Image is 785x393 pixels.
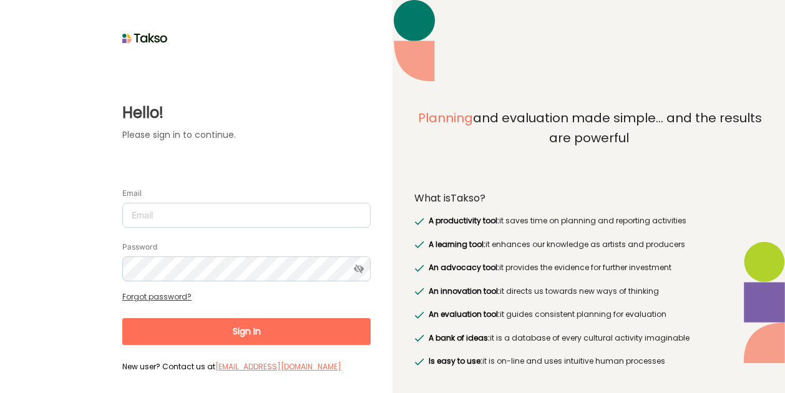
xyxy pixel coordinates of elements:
[215,361,341,373] label: [EMAIL_ADDRESS][DOMAIN_NAME]
[414,358,424,366] img: greenRight
[426,238,685,251] label: it enhances our knowledge as artists and producers
[429,332,490,343] span: A bank of ideas:
[429,239,485,250] span: A learning tool:
[418,109,473,127] span: Planning
[122,291,192,302] a: Forgot password?
[122,188,142,198] label: Email
[122,102,371,124] label: Hello!
[429,286,500,296] span: An innovation tool:
[429,309,500,319] span: An evaluation tool:
[122,318,371,345] button: Sign In
[122,361,371,372] label: New user? Contact us at
[429,215,499,226] span: A productivity tool:
[426,215,686,227] label: it saves time on planning and reporting activities
[426,308,666,321] label: it guides consistent planning for evaluation
[414,288,424,295] img: greenRight
[215,361,341,372] a: [EMAIL_ADDRESS][DOMAIN_NAME]
[122,29,168,47] img: taksoLoginLogo
[122,203,371,228] input: Email
[426,261,671,274] label: it provides the evidence for further investment
[429,356,482,366] span: Is easy to use:
[122,129,371,142] label: Please sign in to continue.
[414,311,424,319] img: greenRight
[414,264,424,272] img: greenRight
[122,242,157,252] label: Password
[426,355,665,367] label: it is on-line and uses intuitive human processes
[414,334,424,342] img: greenRight
[414,241,424,248] img: greenRight
[451,191,485,205] span: Takso?
[426,332,690,344] label: it is a database of every cultural activity imaginable
[414,192,485,205] label: What is
[414,218,424,225] img: greenRight
[426,285,659,298] label: it directs us towards new ways of thinking
[429,262,499,273] span: An advocacy tool:
[414,109,763,176] label: and evaluation made simple... and the results are powerful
